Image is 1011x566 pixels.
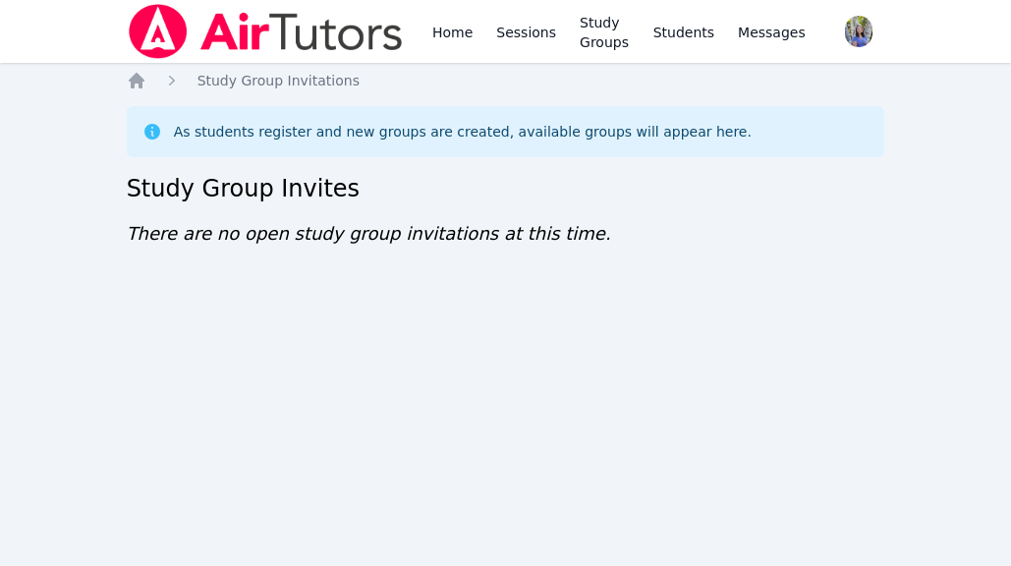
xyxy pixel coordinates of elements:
[127,4,405,59] img: Air Tutors
[197,73,360,88] span: Study Group Invitations
[174,122,752,141] div: As students register and new groups are created, available groups will appear here.
[738,23,806,42] span: Messages
[197,71,360,90] a: Study Group Invitations
[127,71,885,90] nav: Breadcrumb
[127,223,611,244] span: There are no open study group invitations at this time.
[127,173,885,204] h2: Study Group Invites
